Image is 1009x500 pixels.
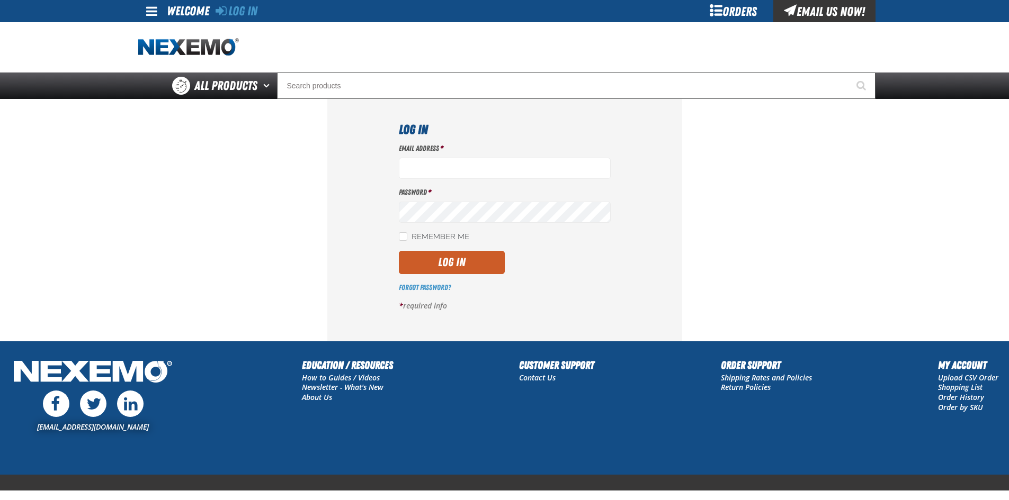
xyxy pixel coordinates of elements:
[11,357,175,388] img: Nexemo Logo
[399,283,451,292] a: Forgot Password?
[302,382,383,392] a: Newsletter - What's New
[721,372,812,383] a: Shipping Rates and Policies
[194,76,257,95] span: All Products
[399,232,469,242] label: Remember Me
[938,357,998,373] h2: My Account
[399,187,611,197] label: Password
[138,38,239,57] a: Home
[938,382,983,392] a: Shopping List
[519,372,556,383] a: Contact Us
[721,357,812,373] h2: Order Support
[849,72,876,99] button: Start Searching
[302,372,380,383] a: How to Guides / Videos
[277,72,876,99] input: Search
[519,357,594,373] h2: Customer Support
[138,38,239,57] img: Nexemo logo
[302,392,332,402] a: About Us
[399,251,505,274] button: Log In
[302,357,393,373] h2: Education / Resources
[399,301,611,311] p: required info
[399,232,407,241] input: Remember Me
[260,72,277,99] button: Open All Products pages
[938,372,998,383] a: Upload CSV Order
[216,4,257,19] a: Log In
[938,392,984,402] a: Order History
[399,143,611,153] label: Email Address
[399,120,611,139] h1: Log In
[938,402,983,412] a: Order by SKU
[37,422,149,432] a: [EMAIL_ADDRESS][DOMAIN_NAME]
[721,382,771,392] a: Return Policies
